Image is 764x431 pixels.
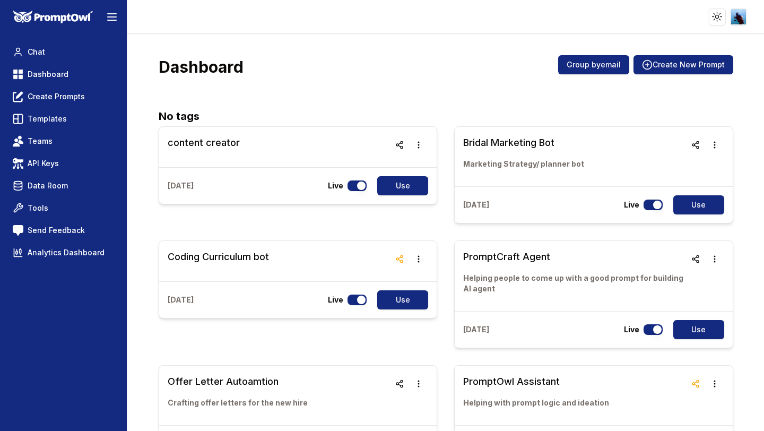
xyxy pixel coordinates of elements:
a: Use [371,176,428,195]
a: Data Room [8,176,118,195]
a: PromptCraft AgentHelping people to come up with a good prompt for building AI agent [463,249,686,303]
p: Helping with prompt logic and ideation [463,398,609,408]
span: Create Prompts [28,91,85,102]
a: Use [371,290,428,309]
a: API Keys [8,154,118,173]
h3: content creator [168,135,240,150]
p: Live [328,295,343,305]
span: Templates [28,114,67,124]
a: Bridal Marketing BotMarketing Strategy/ planner bot [463,135,584,178]
a: Use [667,320,724,339]
h2: No tags [159,108,733,124]
p: Live [624,200,639,210]
button: Use [377,290,428,309]
p: Live [624,324,639,335]
a: Dashboard [8,65,118,84]
button: Create New Prompt [633,55,733,74]
a: Offer Letter AutoamtionCrafting offer letters for the new hire [168,374,308,417]
p: [DATE] [168,180,194,191]
a: Use [667,195,724,214]
p: [DATE] [463,200,489,210]
h3: PromptOwl Assistant [463,374,609,389]
img: ACg8ocLGnBbpq9NWIU3o_8gZoUeFiXvCYY6ARWQHSYsrMFhd9LsHIYRE=s96-c [731,9,746,24]
a: PromptOwl AssistantHelping with prompt logic and ideation [463,374,609,417]
button: Use [673,195,724,214]
h3: Coding Curriculum bot [168,249,269,264]
button: Use [377,176,428,195]
h3: Bridal Marketing Bot [463,135,584,150]
button: Use [673,320,724,339]
a: content creator [168,135,240,159]
span: Analytics Dashboard [28,247,105,258]
a: Teams [8,132,118,151]
p: Live [328,180,343,191]
span: API Keys [28,158,59,169]
p: Helping people to come up with a good prompt for building AI agent [463,273,686,294]
img: PromptOwl [13,11,93,24]
span: Data Room [28,180,68,191]
span: Send Feedback [28,225,85,236]
span: Tools [28,203,48,213]
p: Marketing Strategy/ planner bot [463,159,584,169]
a: Create Prompts [8,87,118,106]
a: Chat [8,42,118,62]
a: Templates [8,109,118,128]
p: [DATE] [168,295,194,305]
a: Tools [8,199,118,218]
p: [DATE] [463,324,489,335]
span: Dashboard [28,69,68,80]
span: Teams [28,136,53,146]
p: Crafting offer letters for the new hire [168,398,308,408]
a: Coding Curriculum bot [168,249,269,273]
h3: Dashboard [159,57,244,76]
h3: PromptCraft Agent [463,249,686,264]
h3: Offer Letter Autoamtion [168,374,308,389]
span: Chat [28,47,45,57]
a: Analytics Dashboard [8,243,118,262]
a: Send Feedback [8,221,118,240]
img: feedback [13,225,23,236]
button: Group byemail [558,55,629,74]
